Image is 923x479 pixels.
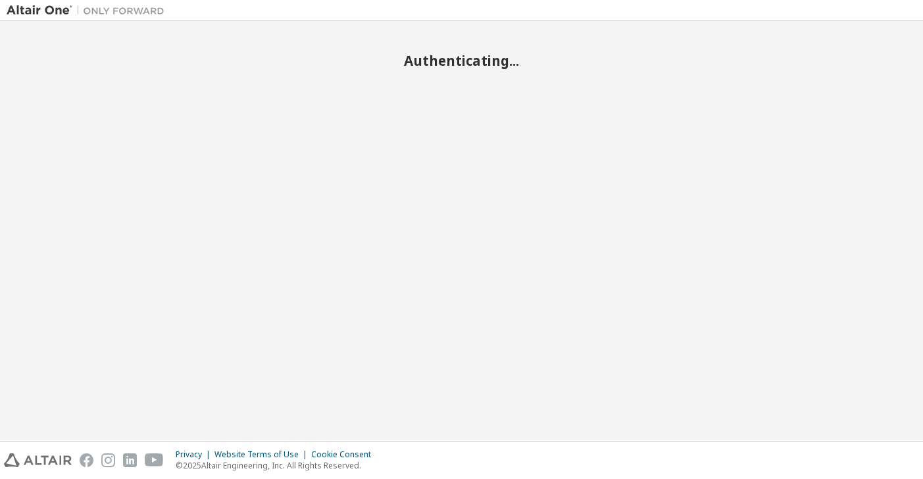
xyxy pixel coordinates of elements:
img: facebook.svg [80,453,93,467]
div: Privacy [176,449,214,460]
img: instagram.svg [101,453,115,467]
h2: Authenticating... [7,52,916,69]
img: Altair One [7,4,171,17]
img: youtube.svg [145,453,164,467]
img: altair_logo.svg [4,453,72,467]
img: linkedin.svg [123,453,137,467]
p: © 2025 Altair Engineering, Inc. All Rights Reserved. [176,460,379,471]
div: Website Terms of Use [214,449,311,460]
div: Cookie Consent [311,449,379,460]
